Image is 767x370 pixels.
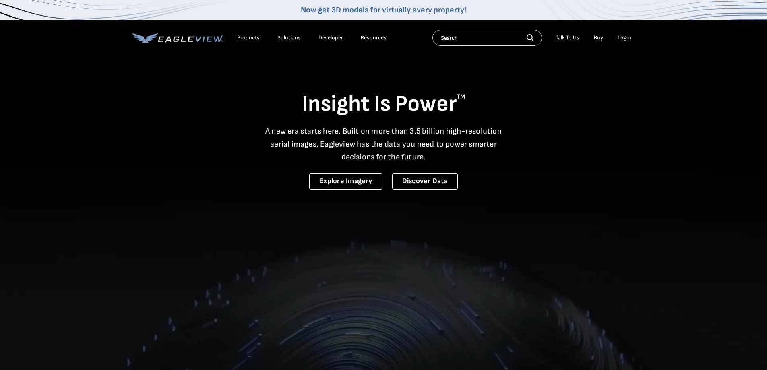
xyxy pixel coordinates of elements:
p: A new era starts here. Built on more than 3.5 billion high-resolution aerial images, Eagleview ha... [260,125,507,163]
sup: TM [457,93,465,101]
div: Resources [361,34,387,41]
h1: Insight Is Power [132,90,635,118]
div: Login [618,34,631,41]
a: Discover Data [392,173,458,190]
a: Now get 3D models for virtually every property! [301,5,466,15]
a: Developer [318,34,343,41]
div: Solutions [277,34,301,41]
a: Buy [594,34,603,41]
input: Search [432,30,542,46]
a: Explore Imagery [309,173,382,190]
div: Products [237,34,260,41]
div: Talk To Us [556,34,579,41]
